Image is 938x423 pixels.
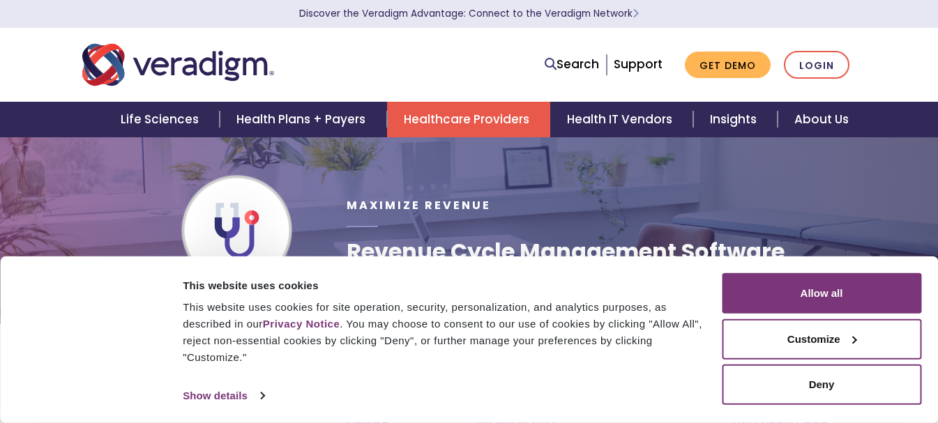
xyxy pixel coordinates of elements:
a: Discover the Veradigm Advantage: Connect to the Veradigm NetworkLearn More [299,7,639,20]
a: Privacy Notice [263,318,340,330]
button: Customize [722,318,921,359]
a: Login [784,51,849,79]
span: Maximize Revenue [347,197,491,213]
div: This website uses cookies for site operation, security, personalization, and analytics purposes, ... [183,299,706,366]
a: Support [614,56,663,72]
span: Learn More [633,7,639,20]
div: This website uses cookies [183,277,706,293]
a: Get Demo [685,52,771,79]
a: Insights [693,102,778,137]
a: Search [545,55,599,74]
a: Healthcare Providers [387,102,550,137]
button: Allow all [722,273,921,314]
a: Health IT Vendors [550,102,693,137]
a: Life Sciences [104,102,220,137]
a: Show details [183,385,264,406]
button: Deny [722,364,921,405]
a: About Us [778,102,865,137]
h1: Revenue Cycle Management Software [347,238,785,265]
a: Health Plans + Payers [220,102,386,137]
img: Veradigm logo [82,42,274,88]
